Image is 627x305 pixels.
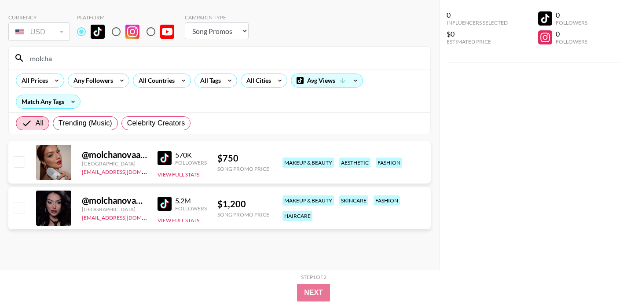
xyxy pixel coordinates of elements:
div: @ molchanovamua [82,195,147,206]
div: Followers [175,205,207,212]
div: Song Promo Price [217,165,269,172]
iframe: Drift Widget Chat Controller [583,261,616,294]
div: aesthetic [339,158,370,168]
div: makeup & beauty [282,158,334,168]
div: $ 750 [217,153,269,164]
button: View Full Stats [158,217,199,224]
img: Instagram [125,25,139,39]
div: makeup & beauty [282,195,334,206]
img: TikTok [158,197,172,211]
div: Platform [77,14,181,21]
div: 0 [447,11,508,19]
div: Any Followers [68,74,115,87]
img: TikTok [91,25,105,39]
a: [EMAIL_ADDRESS][DOMAIN_NAME] [82,167,170,175]
div: Followers [556,38,587,45]
div: $ 1,200 [217,198,269,209]
button: View Full Stats [158,171,199,178]
div: Campaign Type [185,14,249,21]
div: [GEOGRAPHIC_DATA] [82,160,147,167]
div: fashion [374,195,400,206]
div: 5.2M [175,196,207,205]
div: $0 [447,29,508,38]
a: [EMAIL_ADDRESS][DOMAIN_NAME] [82,213,170,221]
div: Step 1 of 2 [301,274,326,280]
div: All Tags [195,74,223,87]
div: Avg Views [291,74,363,87]
div: Match Any Tags [16,95,80,108]
div: @ molchanovaasmr [82,149,147,160]
div: All Cities [241,74,273,87]
span: All [36,118,44,129]
div: Influencers Selected [447,19,508,26]
div: Currency is locked to USD [8,21,70,43]
div: Followers [175,159,207,166]
div: haircare [282,211,312,221]
div: 570K [175,151,207,159]
div: 0 [556,11,587,19]
input: Search by User Name [25,51,425,65]
div: Currency [8,14,70,21]
span: Trending (Music) [59,118,112,129]
div: skincare [339,195,368,206]
div: All Countries [133,74,176,87]
div: Followers [556,19,587,26]
div: 0 [556,29,587,38]
div: Estimated Price [447,38,508,45]
button: Next [297,284,330,301]
div: [GEOGRAPHIC_DATA] [82,206,147,213]
img: YouTube [160,25,174,39]
div: Song Promo Price [217,211,269,218]
div: fashion [376,158,402,168]
div: USD [10,24,68,40]
img: TikTok [158,151,172,165]
span: Celebrity Creators [127,118,185,129]
div: All Prices [16,74,50,87]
